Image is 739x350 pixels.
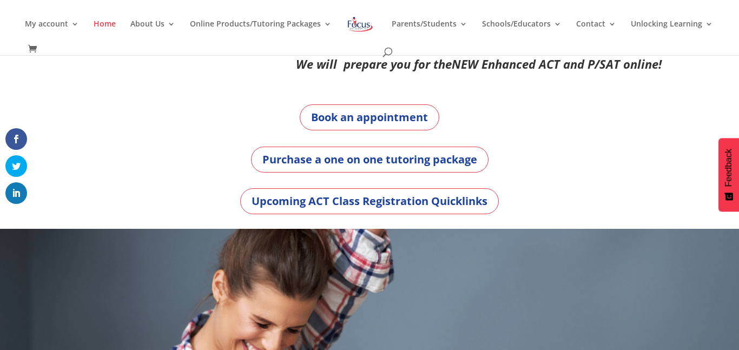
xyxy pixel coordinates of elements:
img: Focus on Learning [346,15,374,34]
a: Book an appointment [300,104,439,130]
a: Contact [576,20,616,45]
a: Upcoming ACT Class Registration Quicklinks [240,188,499,214]
button: Feedback - Show survey [718,138,739,212]
a: About Us [130,20,175,45]
a: Unlocking Learning [631,20,713,45]
span: Feedback [724,149,734,187]
a: Parents/Students [392,20,467,45]
a: Online Products/Tutoring Packages [190,20,332,45]
em: We will prepare you for the [296,56,452,72]
em: NEW Enhanced ACT and P/SAT online! [452,56,662,72]
a: Schools/Educators [482,20,562,45]
a: Purchase a one on one tutoring package [251,147,489,173]
a: My account [25,20,79,45]
a: Home [94,20,116,45]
